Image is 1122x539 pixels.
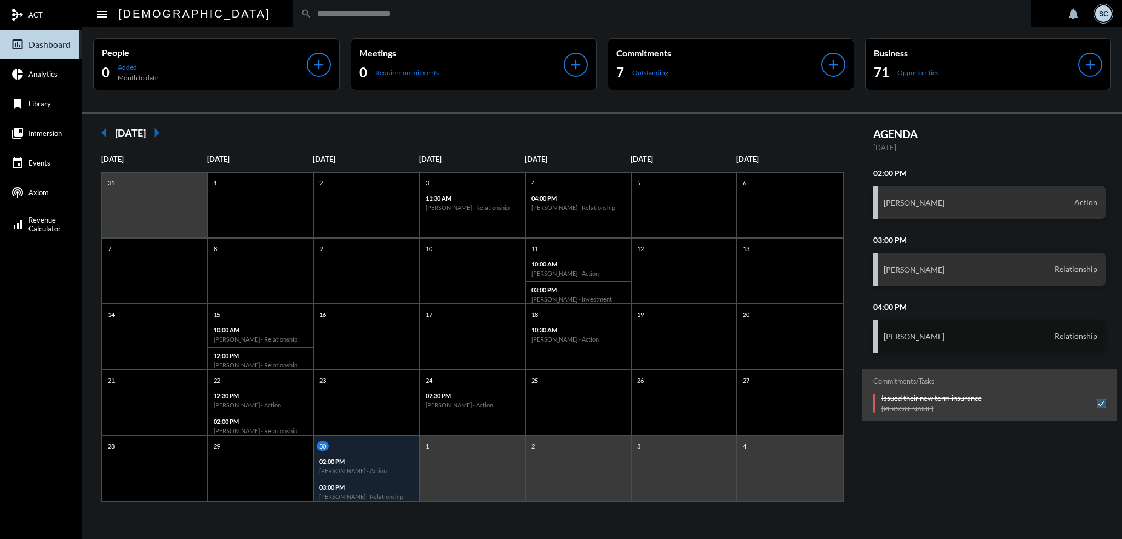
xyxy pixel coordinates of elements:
p: 25 [529,376,541,385]
h2: AGENDA [873,127,1106,140]
span: Events [28,158,50,167]
p: Commitments [616,48,821,58]
h6: [PERSON_NAME] - Relationship [214,336,307,343]
p: 12:00 PM [214,352,307,359]
p: 19 [634,310,646,319]
span: Relationship [1052,264,1100,274]
mat-icon: bookmark [11,97,24,110]
h6: [PERSON_NAME] - Action [531,336,625,343]
h2: 0 [359,64,367,81]
h6: [PERSON_NAME] - Relationship [531,204,625,211]
p: 10 [423,244,435,253]
h6: [PERSON_NAME] - Relationship [214,361,307,368]
span: Revenue Calculator [28,215,61,233]
p: 30 [317,441,329,451]
mat-icon: mediation [11,8,24,21]
p: 04:00 PM [531,195,625,202]
mat-icon: notifications [1067,7,1080,20]
span: Immersion [28,129,62,138]
mat-icon: pie_chart [11,67,24,81]
h2: Commitments/Tasks [873,377,1106,385]
p: 10:30 AM [531,326,625,333]
p: 23 [317,376,329,385]
p: 1 [423,441,432,451]
h2: 02:00 PM [873,168,1106,178]
mat-icon: add [1083,57,1098,72]
h2: 04:00 PM [873,302,1106,311]
mat-icon: podcasts [11,186,24,199]
span: Library [28,99,51,108]
p: [DATE] [873,143,1106,152]
span: ACT [28,10,43,19]
h6: [PERSON_NAME] - Action [531,270,625,277]
p: 24 [423,376,435,385]
p: 2 [317,178,325,188]
h6: [PERSON_NAME] - Action [319,467,413,474]
p: [DATE] [313,155,419,163]
p: 22 [211,376,223,385]
p: 14 [105,310,117,319]
h6: [PERSON_NAME] - Relationship [426,204,519,211]
p: People [102,47,307,58]
h2: [DATE] [115,127,146,139]
h6: [PERSON_NAME] - Investment [531,296,625,303]
p: 3 [423,178,432,188]
p: [DATE] [419,155,525,163]
h6: [PERSON_NAME] - Relationship [214,427,307,434]
mat-icon: collections_bookmark [11,127,24,140]
h3: [PERSON_NAME] [884,198,944,207]
mat-icon: insert_chart_outlined [11,38,24,51]
p: [DATE] [631,155,736,163]
h2: 71 [874,64,889,81]
mat-icon: add [568,57,583,72]
p: Month to date [118,73,158,82]
mat-icon: add [311,57,327,72]
p: 8 [211,244,220,253]
mat-icon: signal_cellular_alt [11,218,24,231]
p: 02:00 PM [214,418,307,425]
mat-icon: Side nav toggle icon [95,8,108,21]
p: 02:30 PM [426,392,519,399]
p: 28 [105,441,117,451]
p: 16 [317,310,329,319]
h6: [PERSON_NAME] - Action [214,401,307,408]
h6: [PERSON_NAME] - Action [426,401,519,408]
p: [DATE] [207,155,313,163]
p: 13 [740,244,752,253]
p: 20 [740,310,752,319]
p: 21 [105,376,117,385]
p: Added [118,63,158,71]
p: [DATE] [525,155,631,163]
h2: [DEMOGRAPHIC_DATA] [118,5,271,22]
p: 26 [634,376,646,385]
p: 3 [634,441,643,451]
p: 4 [740,441,749,451]
p: Business [874,48,1079,58]
p: 7 [105,244,114,253]
h6: [PERSON_NAME] - Relationship [319,493,413,500]
h3: [PERSON_NAME] [884,265,944,274]
p: 10:00 AM [214,326,307,333]
mat-icon: event [11,156,24,169]
p: 29 [211,441,223,451]
h2: 7 [616,64,624,81]
p: 4 [529,178,537,188]
p: 31 [105,178,117,188]
p: 11 [529,244,541,253]
p: 03:00 PM [319,484,413,491]
p: 17 [423,310,435,319]
mat-icon: add [826,57,841,72]
p: 02:00 PM [319,458,413,465]
p: 15 [211,310,223,319]
p: 6 [740,178,749,188]
h2: 03:00 PM [873,235,1106,245]
p: 9 [317,244,325,253]
p: [DATE] [736,155,842,163]
p: 10:00 AM [531,260,625,268]
mat-icon: search [301,8,312,19]
p: Outstanding [632,69,668,77]
p: [PERSON_NAME] [881,405,982,413]
mat-icon: arrow_left [93,122,115,144]
p: 11:30 AM [426,195,519,202]
span: Dashboard [28,39,71,49]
